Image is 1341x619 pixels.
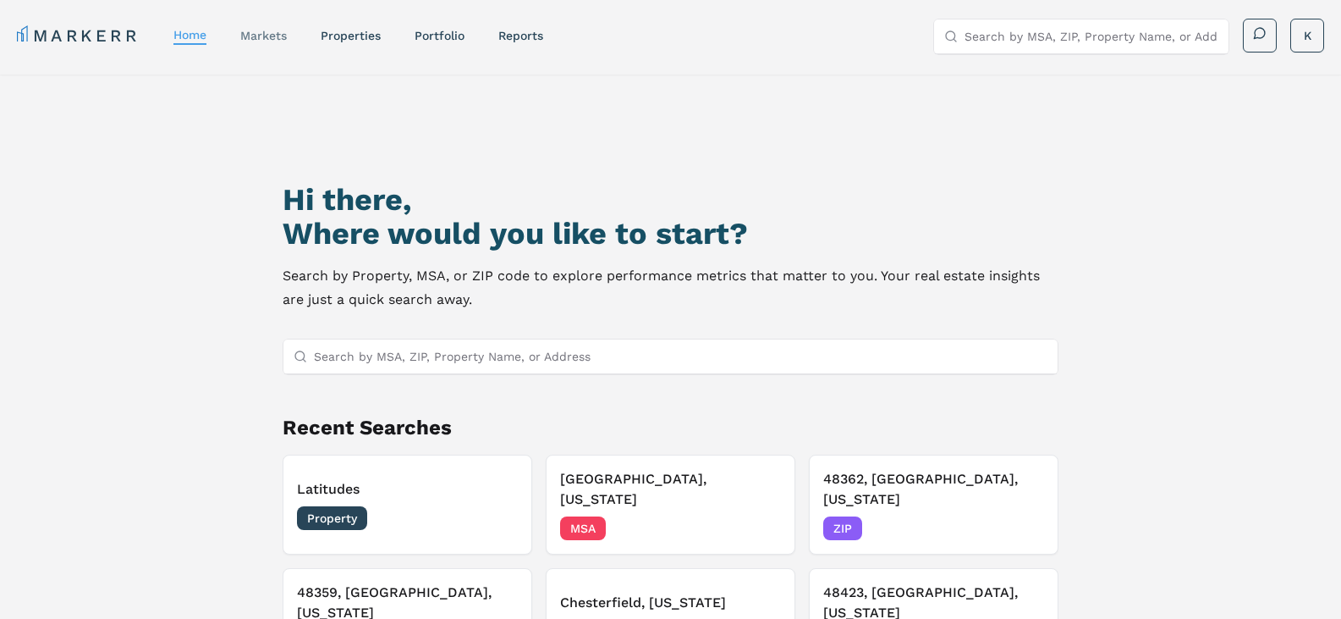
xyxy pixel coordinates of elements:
[743,520,781,537] span: [DATE]
[173,28,206,41] a: home
[415,29,464,42] a: Portfolio
[283,455,532,555] button: LatitudesProperty[DATE]
[297,506,367,530] span: Property
[546,455,795,555] button: [GEOGRAPHIC_DATA], [US_STATE]MSA[DATE]
[1006,520,1044,537] span: [DATE]
[480,510,518,527] span: [DATE]
[283,183,1059,217] h1: Hi there,
[498,29,543,42] a: reports
[560,593,781,613] h3: Chesterfield, [US_STATE]
[560,469,781,510] h3: [GEOGRAPHIC_DATA], [US_STATE]
[823,469,1044,510] h3: 48362, [GEOGRAPHIC_DATA], [US_STATE]
[314,340,1048,373] input: Search by MSA, ZIP, Property Name, or Address
[965,19,1218,53] input: Search by MSA, ZIP, Property Name, or Address
[1304,27,1311,44] span: K
[809,455,1058,555] button: 48362, [GEOGRAPHIC_DATA], [US_STATE]ZIP[DATE]
[1290,19,1324,53] button: K
[17,24,140,47] a: MARKERR
[560,517,606,540] span: MSA
[240,29,287,42] a: markets
[283,264,1059,312] p: Search by Property, MSA, or ZIP code to explore performance metrics that matter to you. Your real...
[283,217,1059,251] h2: Where would you like to start?
[823,517,862,540] span: ZIP
[283,414,1059,441] h2: Recent Searches
[321,29,381,42] a: properties
[297,479,518,500] h3: Latitudes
